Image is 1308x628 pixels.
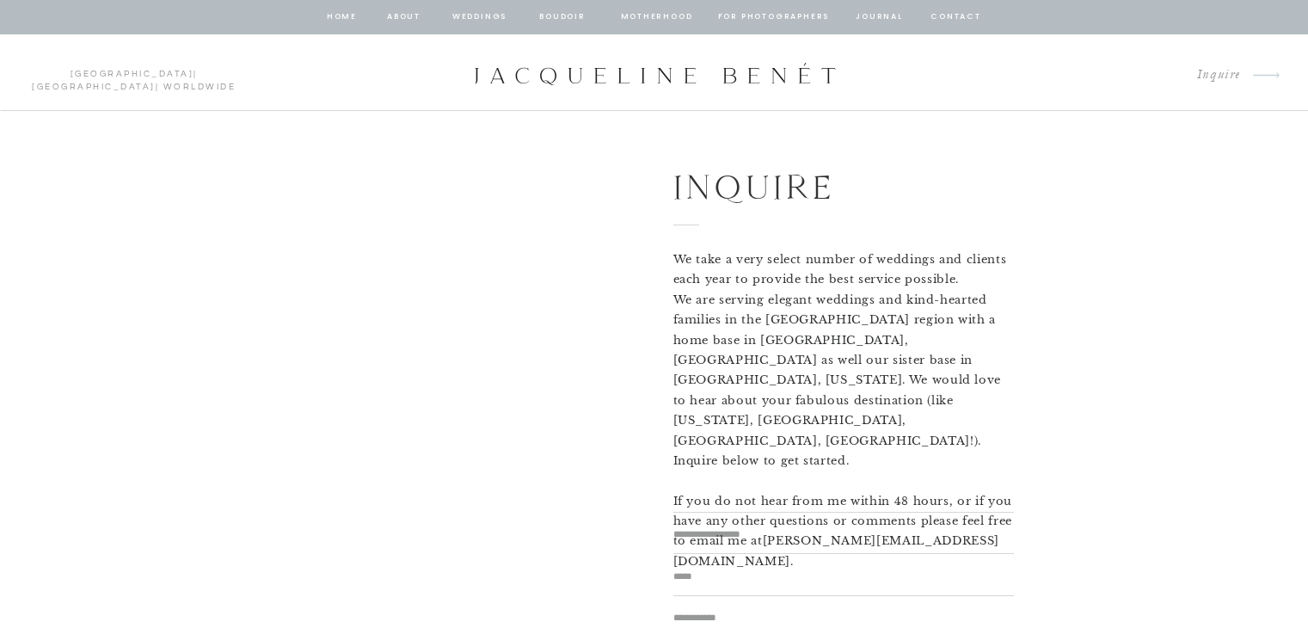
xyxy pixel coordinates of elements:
[32,83,156,91] a: [GEOGRAPHIC_DATA]
[929,9,984,25] a: contact
[621,9,692,25] a: Motherhood
[24,68,243,78] p: | | Worldwide
[326,9,359,25] a: home
[538,9,587,25] a: BOUDOIR
[386,9,422,25] a: about
[1183,64,1241,87] a: Inquire
[673,249,1014,487] p: We take a very select number of weddings and clients each year to provide the best service possib...
[451,9,509,25] a: Weddings
[853,9,906,25] a: journal
[718,9,830,25] a: for photographers
[71,70,194,78] a: [GEOGRAPHIC_DATA]
[673,160,956,211] h1: Inquire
